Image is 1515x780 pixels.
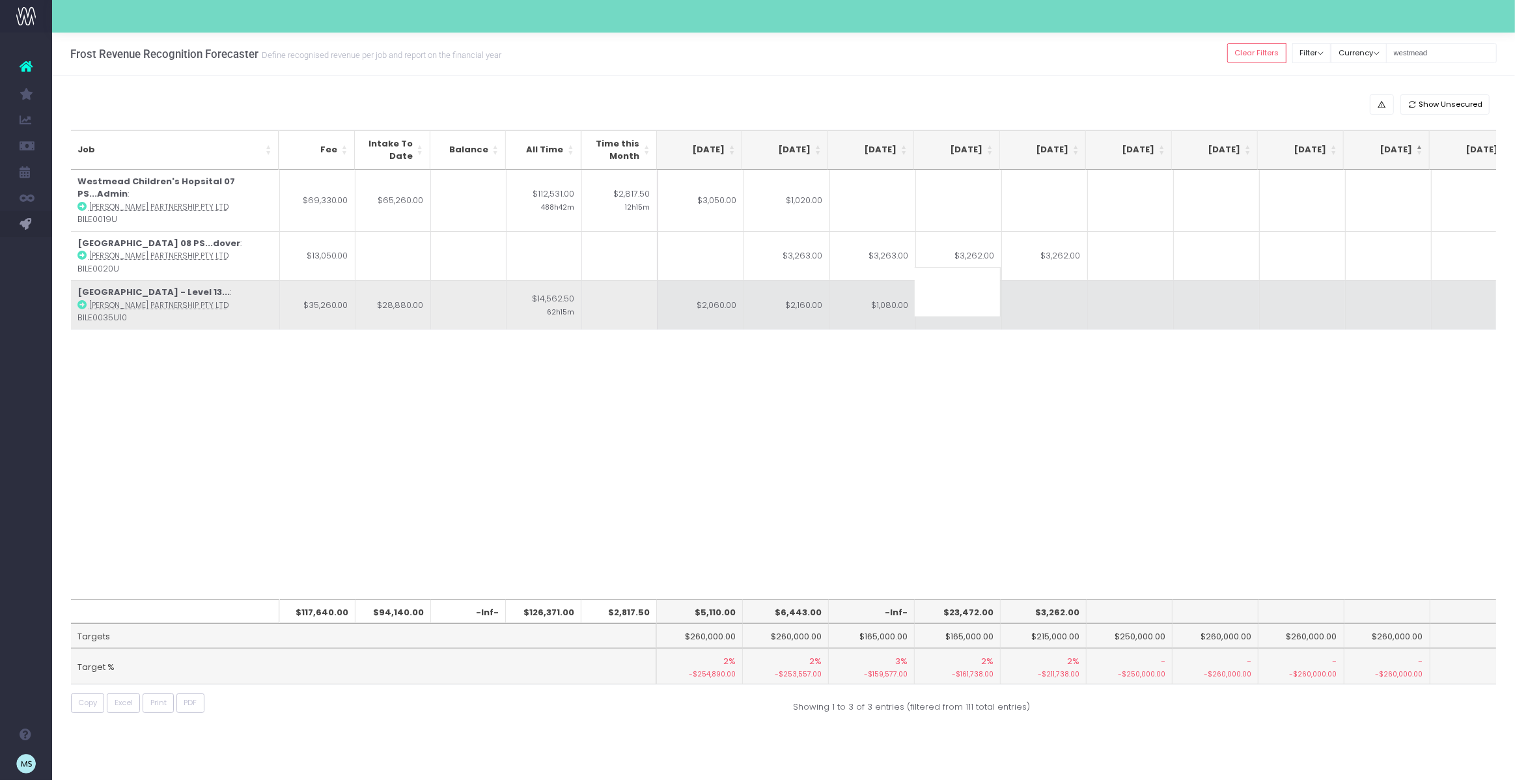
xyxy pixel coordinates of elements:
[1258,130,1344,170] th: May 26: activate to sort column ascending
[915,623,1001,648] td: $165,000.00
[1258,623,1344,648] td: $260,000.00
[1344,130,1430,170] th: Jun 26: activate to sort column descending
[625,201,650,212] small: 12h15m
[1386,43,1497,63] input: Search...
[1265,667,1337,680] small: -$260,000.00
[71,693,105,714] button: Copy
[430,130,506,170] th: Balance: activate to sort column ascending
[1179,667,1251,680] small: -$260,000.00
[280,231,355,281] td: $13,050.00
[658,280,744,329] td: $2,060.00
[107,693,140,714] button: Excel
[742,130,828,170] th: Nov 25: activate to sort column ascending
[828,130,914,170] th: Dec 25: activate to sort column ascending
[830,231,916,281] td: $3,263.00
[1172,130,1258,170] th: Apr 26: activate to sort column ascending
[506,170,581,231] td: $112,531.00
[656,130,742,170] th: Oct 25: activate to sort column ascending
[355,130,430,170] th: Intake To Date: activate to sort column ascending
[1247,655,1251,668] span: -
[1331,43,1387,63] button: Currency
[581,170,657,231] td: $2,817.50
[506,280,581,329] td: $14,562.50
[115,697,133,708] span: Excel
[355,280,430,329] td: $28,880.00
[355,599,430,624] th: $94,140.00
[71,231,280,281] td: : BILE0020U
[1086,130,1172,170] th: Mar 26: activate to sort column ascending
[829,623,915,648] td: $165,000.00
[70,48,501,61] h3: Frost Revenue Recognition Forecaster
[744,170,830,231] td: $1,020.00
[89,251,229,261] abbr: Billard Leece Partnership Pty Ltd
[915,599,1001,624] th: $23,472.00
[355,170,430,231] td: $65,260.00
[77,286,230,298] strong: [GEOGRAPHIC_DATA] - Level 13...
[829,599,915,624] th: -Inf-
[830,280,916,329] td: $1,080.00
[981,655,994,668] span: 2%
[1002,231,1088,281] td: $3,262.00
[1333,655,1337,668] span: -
[71,130,279,170] th: Job: activate to sort column ascending
[184,697,197,708] span: PDF
[744,280,830,329] td: $2,160.00
[1007,667,1079,680] small: -$211,738.00
[1227,43,1286,63] button: Clear Filters
[71,623,657,648] td: Targets
[658,170,744,231] td: $3,050.00
[280,170,355,231] td: $69,330.00
[895,655,908,668] span: 3%
[541,201,574,212] small: 488h42m
[723,655,736,668] span: 2%
[1351,667,1423,680] small: -$260,000.00
[581,599,657,624] th: $2,817.50
[71,280,280,329] td: : BILE0035U10
[16,754,36,773] img: images/default_profile_image.png
[1093,667,1165,680] small: -$250,000.00
[835,667,908,680] small: -$159,577.00
[1344,623,1430,648] td: $260,000.00
[71,648,657,684] td: Target %
[657,599,743,624] th: $5,110.00
[150,697,167,708] span: Print
[749,667,822,680] small: -$253,557.00
[914,130,1000,170] th: Jan 26: activate to sort column ascending
[663,667,736,680] small: -$254,890.00
[1001,599,1087,624] th: $3,262.00
[744,231,830,281] td: $3,263.00
[279,599,355,624] th: $117,640.00
[1419,99,1482,110] span: Show Unsecured
[1067,655,1079,668] span: 2%
[1400,94,1490,115] button: Show Unsecured
[279,130,355,170] th: Fee: activate to sort column ascending
[258,48,501,61] small: Define recognised revenue per job and report on the financial year
[794,693,1031,714] div: Showing 1 to 3 of 3 entries (filtered from 111 total entries)
[1087,623,1173,648] td: $250,000.00
[280,280,355,329] td: $35,260.00
[1292,43,1331,63] button: Filter
[809,655,822,668] span: 2%
[71,170,280,231] td: : BILE0019U
[176,693,204,714] button: PDF
[77,175,235,201] strong: Westmead Children's Hopsital 07 PS...Admin
[547,305,574,317] small: 62h15m
[89,202,229,212] abbr: Billard Leece Partnership Pty Ltd
[506,130,581,170] th: All Time: activate to sort column ascending
[506,599,581,624] th: $126,371.00
[89,300,229,311] abbr: Billard Leece Partnership Pty Ltd
[430,599,506,624] th: -Inf-
[143,693,174,714] button: Print
[1000,130,1086,170] th: Feb 26: activate to sort column ascending
[78,697,97,708] span: Copy
[1161,655,1165,668] span: -
[77,237,240,249] strong: [GEOGRAPHIC_DATA] 08 PS...dover
[916,231,1002,281] td: $3,262.00
[921,667,994,680] small: -$161,738.00
[1173,623,1258,648] td: $260,000.00
[657,623,743,648] td: $260,000.00
[581,130,657,170] th: Time this Month: activate to sort column ascending
[743,623,829,648] td: $260,000.00
[1001,623,1087,648] td: $215,000.00
[1419,655,1423,668] span: -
